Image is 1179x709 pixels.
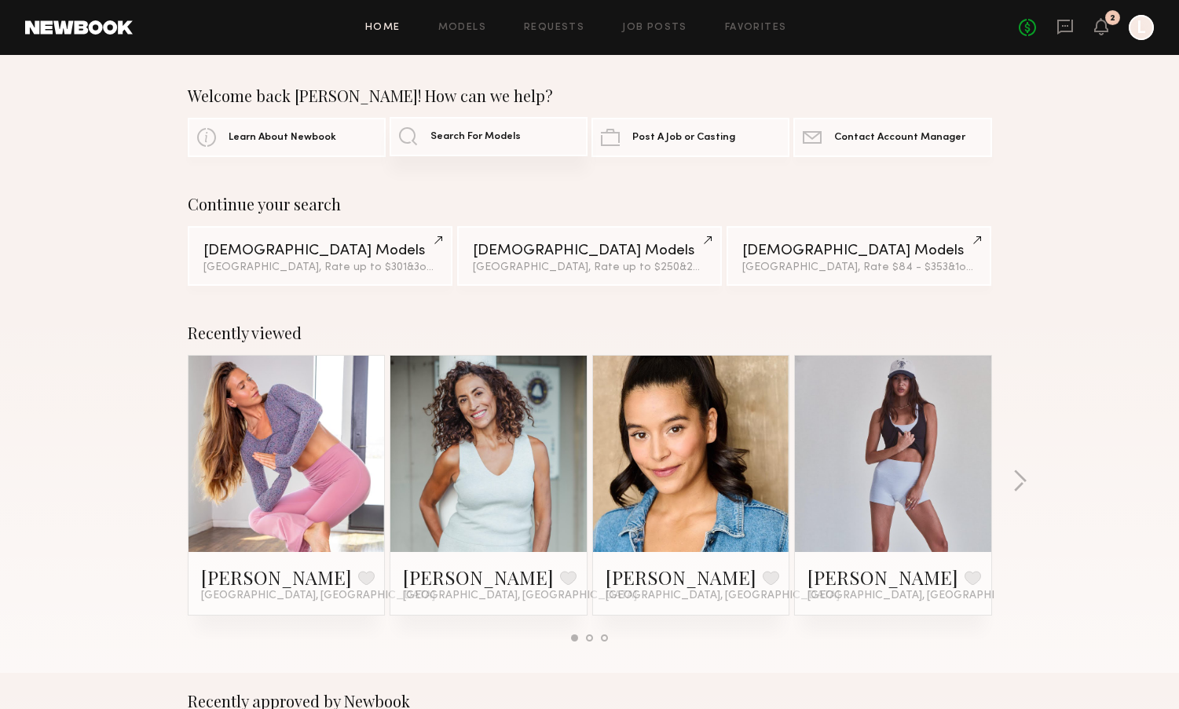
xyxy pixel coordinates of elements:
a: Requests [524,23,584,33]
div: [DEMOGRAPHIC_DATA] Models [742,243,976,258]
a: L [1129,15,1154,40]
span: Contact Account Manager [834,133,965,143]
span: Search For Models [430,132,521,142]
a: [PERSON_NAME] [403,565,554,590]
a: [PERSON_NAME] [201,565,352,590]
a: Job Posts [622,23,687,33]
div: Recently viewed [188,323,992,342]
div: Continue your search [188,195,992,214]
a: Search For Models [390,117,588,156]
span: Post A Job or Casting [632,133,735,143]
span: [GEOGRAPHIC_DATA], [GEOGRAPHIC_DATA] [606,590,840,602]
a: Learn About Newbook [188,118,386,157]
span: [GEOGRAPHIC_DATA], [GEOGRAPHIC_DATA] [403,590,637,602]
a: Favorites [725,23,787,33]
span: Learn About Newbook [229,133,336,143]
a: [DEMOGRAPHIC_DATA] Models[GEOGRAPHIC_DATA], Rate up to $301&3other filters [188,226,452,286]
a: [PERSON_NAME] [606,565,756,590]
a: [DEMOGRAPHIC_DATA] Models[GEOGRAPHIC_DATA], Rate up to $250&2other filters [457,226,722,286]
div: Welcome back [PERSON_NAME]! How can we help? [188,86,992,105]
div: [GEOGRAPHIC_DATA], Rate $84 - $353 [742,262,976,273]
div: [DEMOGRAPHIC_DATA] Models [203,243,437,258]
div: [DEMOGRAPHIC_DATA] Models [473,243,706,258]
span: & 3 other filter s [407,262,481,272]
span: [GEOGRAPHIC_DATA], [GEOGRAPHIC_DATA] [807,590,1042,602]
a: Models [438,23,486,33]
div: [GEOGRAPHIC_DATA], Rate up to $250 [473,262,706,273]
span: [GEOGRAPHIC_DATA], [GEOGRAPHIC_DATA] [201,590,435,602]
a: Post A Job or Casting [591,118,789,157]
a: Home [365,23,401,33]
a: Contact Account Manager [793,118,991,157]
span: & 1 other filter [948,262,1016,272]
span: & 2 other filter s [679,262,755,272]
div: [GEOGRAPHIC_DATA], Rate up to $301 [203,262,437,273]
a: [PERSON_NAME] [807,565,958,590]
a: [DEMOGRAPHIC_DATA] Models[GEOGRAPHIC_DATA], Rate $84 - $353&1other filter [727,226,991,286]
div: 2 [1110,14,1115,23]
